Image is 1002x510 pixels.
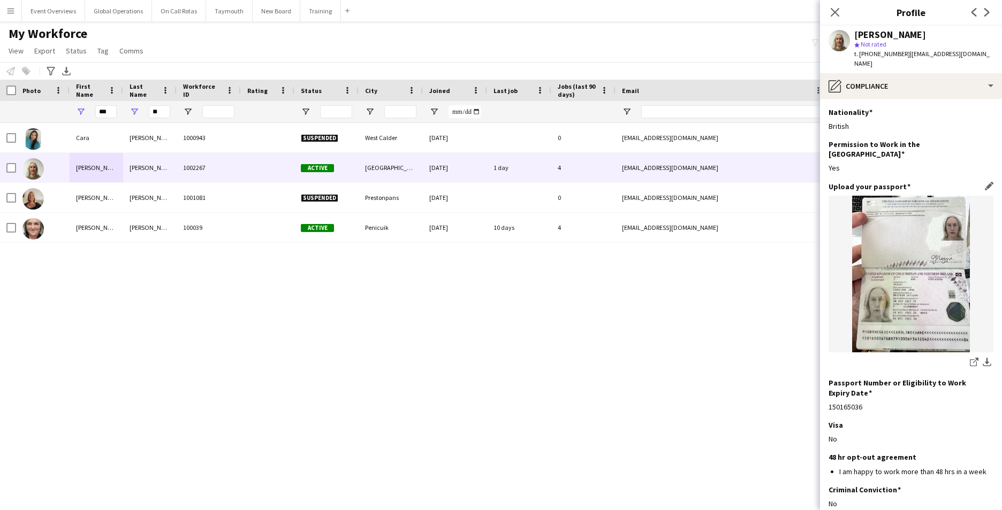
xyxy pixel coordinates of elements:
[123,123,177,152] div: [PERSON_NAME]
[22,1,85,21] button: Event Overviews
[95,105,117,118] input: First Name Filter Input
[149,105,170,118] input: Last Name Filter Input
[558,82,596,98] span: Jobs (last 90 days)
[301,224,334,232] span: Active
[70,183,123,212] div: [PERSON_NAME]
[177,183,241,212] div: 1001081
[359,213,423,242] div: Penicuik
[423,183,487,212] div: [DATE]
[123,153,177,182] div: [PERSON_NAME]
[177,123,241,152] div: 1000943
[829,378,985,397] h3: Passport Number or Eligibility to Work Expiry Date
[76,82,104,98] span: First Name
[449,105,481,118] input: Joined Filter Input
[60,65,73,78] app-action-btn: Export XLSX
[66,46,87,56] span: Status
[820,5,1002,19] h3: Profile
[829,485,901,494] h3: Criminal Conviction
[365,87,377,95] span: City
[183,82,222,98] span: Workforce ID
[616,183,830,212] div: [EMAIL_ADDRESS][DOMAIN_NAME]
[130,82,157,98] span: Last Name
[22,188,44,210] img: Caroline Henderson
[123,183,177,212] div: [PERSON_NAME]
[429,107,439,117] button: Open Filter Menu
[616,213,830,242] div: [EMAIL_ADDRESS][DOMAIN_NAME]
[62,44,91,58] a: Status
[247,87,268,95] span: Rating
[487,153,551,182] div: 1 day
[429,87,450,95] span: Joined
[551,153,616,182] div: 4
[551,213,616,242] div: 4
[829,121,993,131] div: British
[622,87,639,95] span: Email
[119,46,143,56] span: Comms
[359,183,423,212] div: Prestonpans
[551,183,616,212] div: 0
[177,153,241,182] div: 1002267
[494,87,518,95] span: Last job
[829,196,993,352] img: tempImageYvUtzh.jpg
[115,44,148,58] a: Comms
[365,107,375,117] button: Open Filter Menu
[4,44,28,58] a: View
[829,434,993,444] div: No
[423,123,487,152] div: [DATE]
[829,499,993,508] div: No
[359,153,423,182] div: [GEOGRAPHIC_DATA]
[9,46,24,56] span: View
[301,134,338,142] span: Suspended
[829,452,916,462] h3: 48 hr opt-out agreement
[301,194,338,202] span: Suspended
[76,107,86,117] button: Open Filter Menu
[152,1,206,21] button: On Call Rotas
[616,123,830,152] div: [EMAIL_ADDRESS][DOMAIN_NAME]
[177,213,241,242] div: 100039
[44,65,57,78] app-action-btn: Advanced filters
[616,153,830,182] div: [EMAIL_ADDRESS][DOMAIN_NAME]
[70,213,123,242] div: [PERSON_NAME]
[487,213,551,242] div: 10 days
[300,1,341,21] button: Training
[854,50,990,67] span: | [EMAIL_ADDRESS][DOMAIN_NAME]
[423,153,487,182] div: [DATE]
[829,163,993,173] div: Yes
[820,73,1002,99] div: Compliance
[839,467,993,476] li: I am happy to work more than 48 hrs in a week
[22,158,44,180] img: Caroline Heggie
[22,218,44,239] img: Caroline Hughes
[622,107,632,117] button: Open Filter Menu
[829,420,843,430] h3: Visa
[70,153,123,182] div: [PERSON_NAME]
[85,1,152,21] button: Global Operations
[206,1,253,21] button: Taymouth
[9,26,87,42] span: My Workforce
[130,107,139,117] button: Open Filter Menu
[97,46,109,56] span: Tag
[320,105,352,118] input: Status Filter Input
[301,87,322,95] span: Status
[854,50,910,58] span: t. [PHONE_NUMBER]
[641,105,823,118] input: Email Filter Input
[183,107,193,117] button: Open Filter Menu
[34,46,55,56] span: Export
[359,123,423,152] div: West Calder
[253,1,300,21] button: New Board
[202,105,234,118] input: Workforce ID Filter Input
[829,402,993,412] div: 150165036
[861,40,886,48] span: Not rated
[384,105,416,118] input: City Filter Input
[829,182,910,191] h3: Upload your passport
[22,128,44,150] img: Cara Breheny
[30,44,59,58] a: Export
[829,107,872,117] h3: Nationality
[423,213,487,242] div: [DATE]
[93,44,113,58] a: Tag
[854,30,926,40] div: [PERSON_NAME]
[551,123,616,152] div: 0
[123,213,177,242] div: [PERSON_NAME]
[301,164,334,172] span: Active
[301,107,310,117] button: Open Filter Menu
[70,123,123,152] div: Cara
